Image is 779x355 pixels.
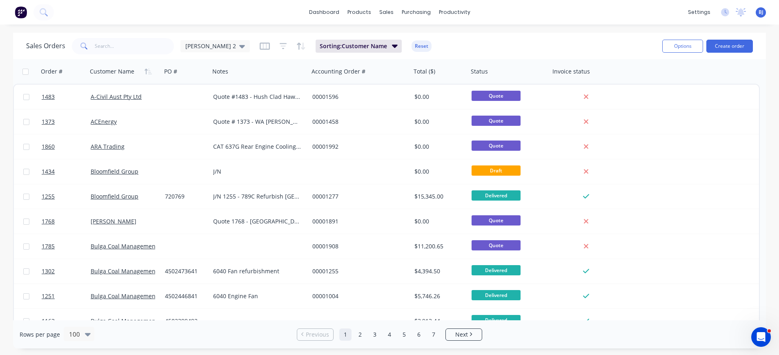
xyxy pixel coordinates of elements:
[316,40,402,53] button: Sorting:Customer Name
[297,330,333,339] a: Previous page
[213,292,301,300] div: 6040 Engine Fan
[42,217,55,226] span: 1768
[472,116,521,126] span: Quote
[412,40,432,52] button: Reset
[165,292,205,300] div: 4502446841
[91,317,178,325] a: Bulga Coal Management Pty Ltd
[472,91,521,101] span: Quote
[312,292,403,300] div: 00001004
[91,143,125,150] a: ARA Trading
[398,6,435,18] div: purchasing
[312,93,403,101] div: 00001596
[42,267,55,275] span: 1302
[212,67,228,76] div: Notes
[759,9,763,16] span: BJ
[42,109,91,134] a: 1373
[312,143,403,151] div: 00001992
[312,242,403,250] div: 00001908
[472,240,521,250] span: Quote
[414,67,435,76] div: Total ($)
[15,6,27,18] img: Factory
[472,215,521,226] span: Quote
[343,6,375,18] div: products
[414,292,463,300] div: $5,746.26
[213,118,301,126] div: Quote # 1373 - WA [PERSON_NAME] noise reduction
[213,143,301,151] div: CAT 637G Rear Engine Cooling Fan
[42,242,55,250] span: 1785
[435,6,474,18] div: productivity
[751,327,771,347] iframe: Intercom live chat
[42,309,91,333] a: 1163
[20,330,60,339] span: Rows per page
[472,141,521,151] span: Quote
[414,217,463,226] div: $0.00
[472,290,521,300] span: Delivered
[706,40,753,53] button: Create order
[354,328,366,341] a: Page 2
[375,6,398,18] div: sales
[42,159,91,184] a: 1434
[42,209,91,234] a: 1768
[312,192,403,201] div: 00001277
[455,330,468,339] span: Next
[552,67,590,76] div: Invoice status
[213,167,301,176] div: J/N
[42,93,55,101] span: 1483
[414,118,463,126] div: $0.00
[91,167,138,175] a: Bloomfield Group
[383,328,396,341] a: Page 4
[213,217,301,226] div: Quote 1768 - [GEOGRAPHIC_DATA]
[165,267,205,275] div: 4502473641
[42,184,91,209] a: 1255
[42,259,91,284] a: 1302
[414,93,463,101] div: $0.00
[320,42,387,50] span: Sorting: Customer Name
[471,67,488,76] div: Status
[42,143,55,151] span: 1860
[414,267,463,275] div: $4,394.50
[165,192,205,201] div: 720769
[414,143,463,151] div: $0.00
[42,292,55,300] span: 1251
[312,67,365,76] div: Accounting Order #
[42,284,91,308] a: 1251
[164,67,177,76] div: PO #
[312,267,403,275] div: 00001255
[312,217,403,226] div: 00001891
[91,242,178,250] a: Bulga Coal Management Pty Ltd
[26,42,65,50] h1: Sales Orders
[472,165,521,176] span: Draft
[91,267,178,275] a: Bulga Coal Management Pty Ltd
[165,317,205,325] div: 4502399492
[369,328,381,341] a: Page 3
[42,134,91,159] a: 1860
[414,242,463,250] div: $11,200.65
[413,328,425,341] a: Page 6
[91,217,136,225] a: [PERSON_NAME]
[95,38,174,54] input: Search...
[213,267,301,275] div: 6040 Fan refurbishment
[42,234,91,259] a: 1785
[472,315,521,325] span: Delivered
[446,330,482,339] a: Next page
[427,328,440,341] a: Page 7
[213,192,301,201] div: J/N 1255 - 789C Refurbish [GEOGRAPHIC_DATA]
[339,328,352,341] a: Page 1 is your current page
[398,328,410,341] a: Page 5
[91,192,138,200] a: Bloomfield Group
[213,93,301,101] div: Quote #1483 - Hush Clad Hawkesbury City Council
[414,167,463,176] div: $0.00
[294,328,485,341] ul: Pagination
[91,292,178,300] a: Bulga Coal Management Pty Ltd
[42,118,55,126] span: 1373
[42,317,55,325] span: 1163
[90,67,134,76] div: Customer Name
[42,85,91,109] a: 1483
[414,192,463,201] div: $15,345.00
[684,6,714,18] div: settings
[662,40,703,53] button: Options
[306,330,329,339] span: Previous
[312,118,403,126] div: 00001458
[42,192,55,201] span: 1255
[185,42,236,50] span: [PERSON_NAME] 2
